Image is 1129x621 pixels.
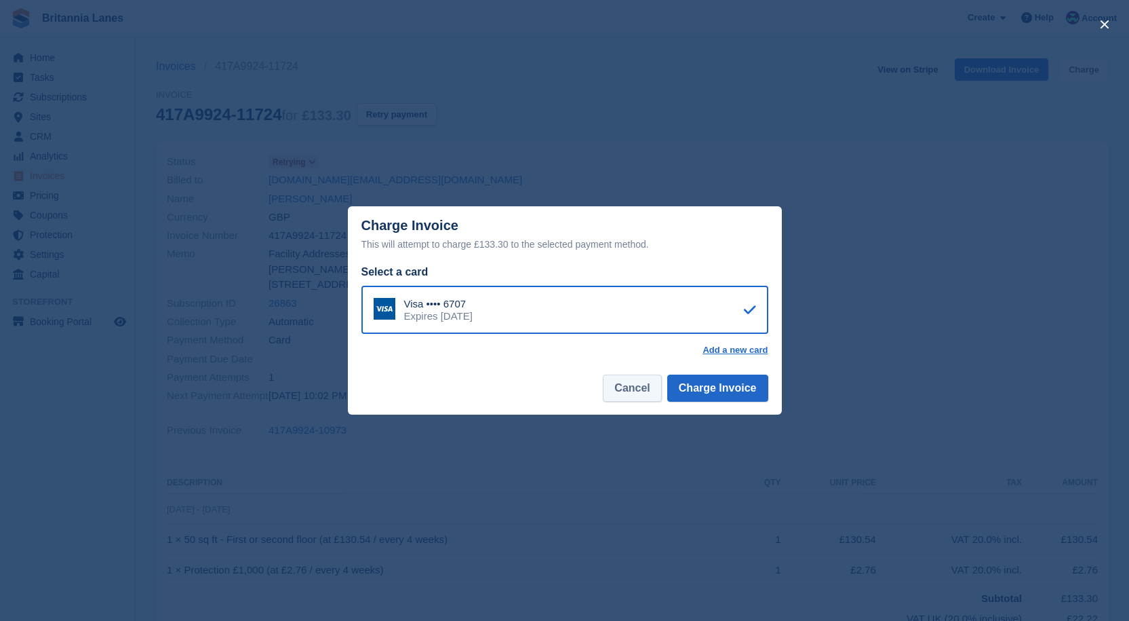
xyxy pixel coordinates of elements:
[361,264,768,280] div: Select a card
[374,298,395,320] img: Visa Logo
[1094,14,1115,35] button: close
[404,310,473,322] div: Expires [DATE]
[667,375,768,402] button: Charge Invoice
[361,236,768,252] div: This will attempt to charge £133.30 to the selected payment method.
[404,298,473,310] div: Visa •••• 6707
[603,375,661,402] button: Cancel
[702,345,768,356] a: Add a new card
[361,218,768,252] div: Charge Invoice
